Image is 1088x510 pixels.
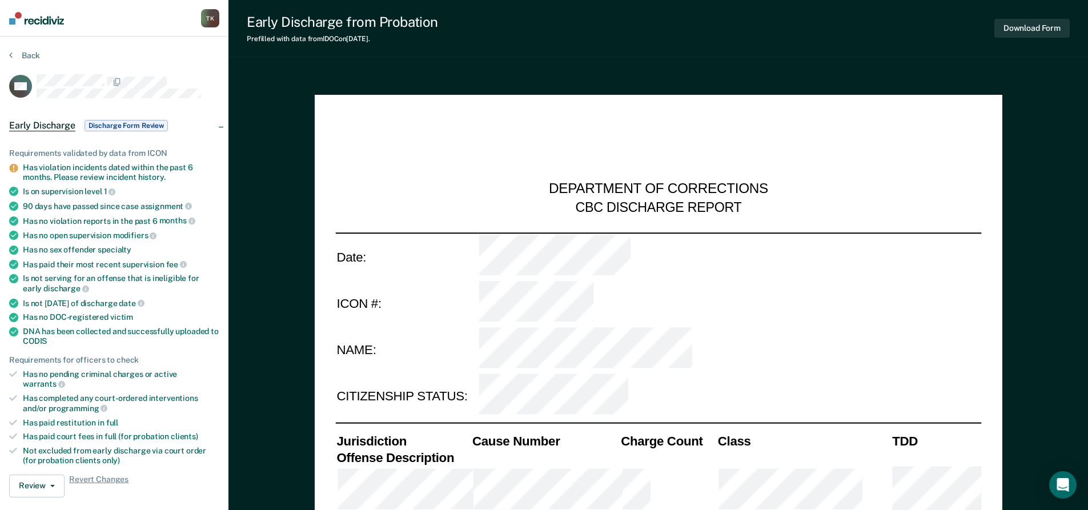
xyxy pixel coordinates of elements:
span: date [119,299,144,308]
span: fee [166,260,187,269]
span: Early Discharge [9,120,75,131]
span: programming [49,404,107,413]
div: Has no pending criminal charges or active [23,370,219,389]
div: Has violation incidents dated within the past 6 months. Please review incident history. [23,163,219,182]
div: Open Intercom Messenger [1049,471,1077,499]
span: discharge [43,284,89,293]
td: NAME: [335,327,477,374]
div: Has no DOC-registered [23,312,219,322]
th: Offense Description [335,449,471,465]
th: Jurisdiction [335,432,471,449]
div: DNA has been collected and successfully uploaded to [23,327,219,346]
span: only) [102,456,120,465]
td: CITIZENSHIP STATUS: [335,374,477,420]
div: Has no sex offender [23,245,219,255]
div: Early Discharge from Probation [247,14,438,30]
span: clients) [171,432,198,441]
div: Has paid their most recent supervision [23,259,219,270]
div: Has no violation reports in the past 6 [23,216,219,226]
div: Requirements validated by data from ICON [9,148,219,158]
th: Cause Number [471,432,619,449]
div: Has paid restitution in [23,418,219,428]
button: Download Form [994,19,1070,38]
div: Has completed any court-ordered interventions and/or [23,393,219,413]
td: Date: [335,232,477,280]
span: warrants [23,379,65,388]
div: Is on supervision level [23,186,219,196]
th: TDD [891,432,981,449]
th: Class [716,432,890,449]
span: specialty [98,245,131,254]
span: 1 [104,187,116,196]
div: Requirements for officers to check [9,355,219,365]
th: Charge Count [620,432,717,449]
span: full [106,418,118,427]
div: CBC DISCHARGE REPORT [575,199,741,216]
span: modifiers [113,231,157,240]
div: Not excluded from early discharge via court order (for probation clients [23,446,219,465]
div: Prefilled with data from IDOC on [DATE] . [247,35,438,43]
span: CODIS [23,336,47,346]
span: victim [110,312,133,322]
img: Recidiviz [9,12,64,25]
div: Is not serving for an offense that is ineligible for early [23,274,219,293]
button: Back [9,50,40,61]
span: months [159,216,195,225]
div: DEPARTMENT OF CORRECTIONS [549,180,768,199]
td: ICON #: [335,280,477,327]
div: 90 days have passed since case [23,201,219,211]
span: Discharge Form Review [85,120,168,131]
div: Is not [DATE] of discharge [23,298,219,308]
span: assignment [140,202,192,211]
button: Review [9,475,65,497]
div: T K [201,9,219,27]
div: Has no open supervision [23,230,219,240]
button: TK [201,9,219,27]
div: Has paid court fees in full (for probation [23,432,219,441]
span: Revert Changes [69,475,129,497]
